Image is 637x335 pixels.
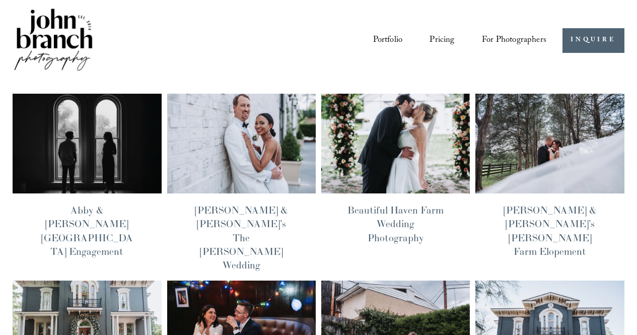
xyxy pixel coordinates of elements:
img: John Branch IV Photography [13,7,94,75]
a: Portfolio [373,31,403,49]
a: Pricing [430,31,454,49]
a: Beautiful Haven Farm Wedding Photography [347,204,444,244]
img: Beautiful Haven Farm Wedding Photography [321,93,471,194]
img: Abby &amp; Reed’s Heights House Hotel Engagement [12,93,162,194]
img: Stephania &amp; Mark’s Gentry Farm Elopement [475,93,625,194]
img: Bella &amp; Mike’s The Maxwell Raleigh Wedding [166,93,316,194]
a: INQUIRE [562,28,624,53]
a: folder dropdown [482,31,546,49]
span: For Photographers [482,32,546,49]
a: Abby & [PERSON_NAME][GEOGRAPHIC_DATA] Engagement [41,204,133,257]
a: [PERSON_NAME] & [PERSON_NAME]’s The [PERSON_NAME] Wedding [195,204,288,272]
a: [PERSON_NAME] & [PERSON_NAME]’s [PERSON_NAME] Farm Elopement [504,204,596,257]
